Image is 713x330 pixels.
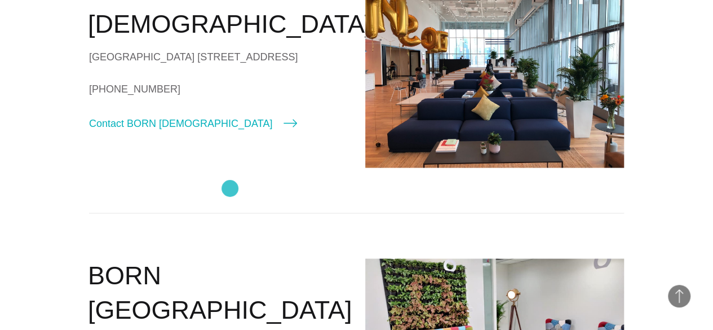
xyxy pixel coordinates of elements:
[88,258,348,327] h2: BORN [GEOGRAPHIC_DATA]
[89,48,348,65] div: [GEOGRAPHIC_DATA] [STREET_ADDRESS]
[89,80,348,97] a: [PHONE_NUMBER]
[89,115,297,131] a: Contact BORN [DEMOGRAPHIC_DATA]
[668,285,690,307] button: Back to Top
